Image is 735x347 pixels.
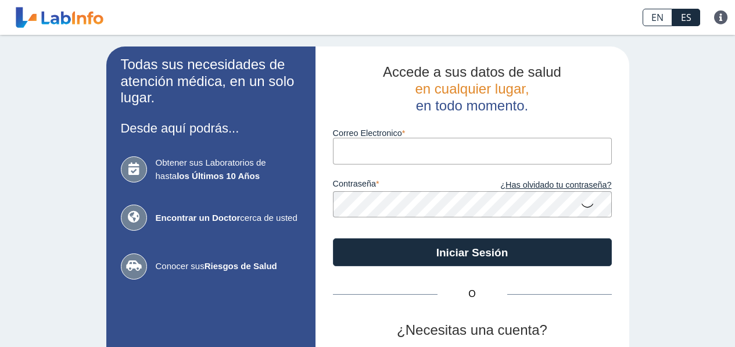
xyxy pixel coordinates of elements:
span: O [438,287,507,301]
h2: Todas sus necesidades de atención médica, en un solo lugar. [121,56,301,106]
span: Accede a sus datos de salud [383,64,561,80]
button: Iniciar Sesión [333,238,612,266]
a: ¿Has olvidado tu contraseña? [472,179,612,192]
span: Conocer sus [156,260,301,273]
span: en cualquier lugar, [415,81,529,96]
b: Encontrar un Doctor [156,213,241,223]
b: los Últimos 10 Años [177,171,260,181]
a: EN [643,9,672,26]
a: ES [672,9,700,26]
span: en todo momento. [416,98,528,113]
span: Obtener sus Laboratorios de hasta [156,156,301,183]
label: Correo Electronico [333,128,612,138]
h2: ¿Necesitas una cuenta? [333,322,612,339]
label: contraseña [333,179,472,192]
b: Riesgos de Salud [205,261,277,271]
span: cerca de usted [156,212,301,225]
h3: Desde aquí podrás... [121,121,301,135]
